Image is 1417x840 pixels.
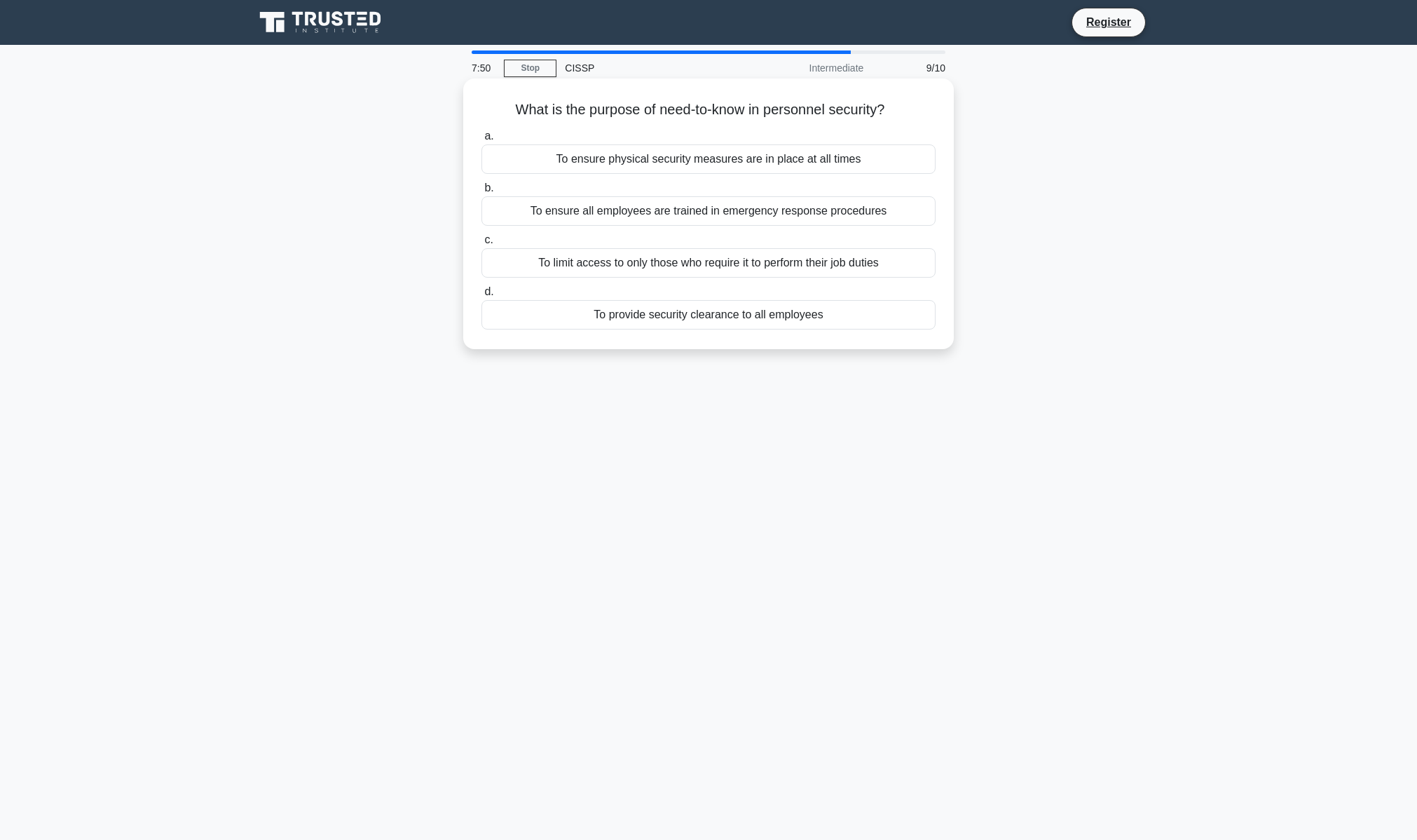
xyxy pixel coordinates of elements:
[484,182,493,194] span: b.
[1078,13,1139,31] a: Register
[749,54,872,82] div: Intermediate
[556,54,749,82] div: CISSP
[481,144,936,174] div: To ensure physical security measures are in place at all times
[480,101,937,119] h5: What is the purpose of need-to-know in personnel security?
[481,196,936,226] div: To ensure all employees are trained in emergency response procedures
[504,60,556,77] a: Stop
[484,233,493,245] span: c.
[484,285,493,297] span: d.
[872,54,954,82] div: 9/10
[481,300,936,330] div: To provide security clearance to all employees
[463,54,504,82] div: 7:50
[484,130,493,142] span: a.
[481,248,936,278] div: To limit access to only those who require it to perform their job duties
